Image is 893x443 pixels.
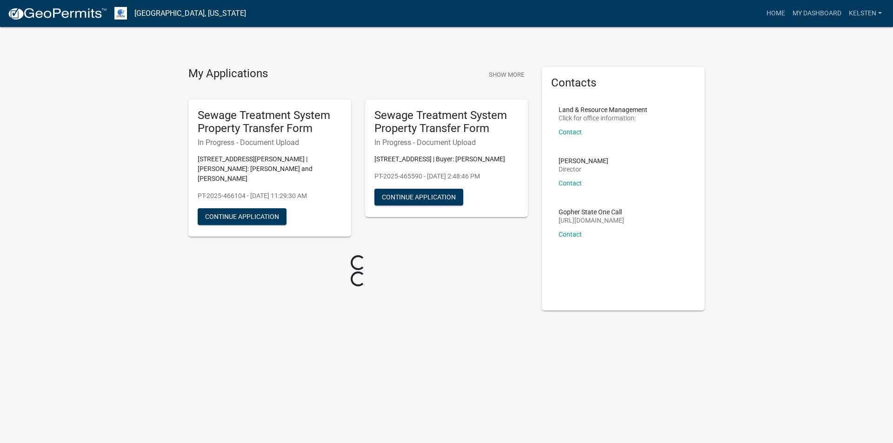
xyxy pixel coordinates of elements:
h5: Sewage Treatment System Property Transfer Form [198,109,342,136]
button: Continue Application [198,208,287,225]
h5: Sewage Treatment System Property Transfer Form [374,109,519,136]
p: Gopher State One Call [559,209,624,215]
h5: Contacts [551,76,695,90]
p: Land & Resource Management [559,106,647,113]
p: PT-2025-466104 - [DATE] 11:29:30 AM [198,191,342,201]
a: Contact [559,128,582,136]
p: Director [559,166,608,172]
h6: In Progress - Document Upload [198,138,342,147]
a: Kelsten [845,5,886,22]
p: [PERSON_NAME] [559,158,608,164]
button: Show More [485,67,528,82]
a: Contact [559,179,582,187]
p: Click for office information: [559,115,647,121]
p: PT-2025-465590 - [DATE] 2:48:46 PM [374,172,519,181]
a: Contact [559,231,582,238]
button: Continue Application [374,189,463,205]
h4: My Applications [188,67,268,81]
h6: In Progress - Document Upload [374,138,519,147]
p: [STREET_ADDRESS] | Buyer: [PERSON_NAME] [374,154,519,164]
img: Otter Tail County, Minnesota [114,7,127,20]
a: My Dashboard [789,5,845,22]
a: [GEOGRAPHIC_DATA], [US_STATE] [134,6,246,21]
p: [URL][DOMAIN_NAME] [559,217,624,224]
a: Home [763,5,789,22]
p: [STREET_ADDRESS][PERSON_NAME] | [PERSON_NAME]: [PERSON_NAME] and [PERSON_NAME] [198,154,342,184]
